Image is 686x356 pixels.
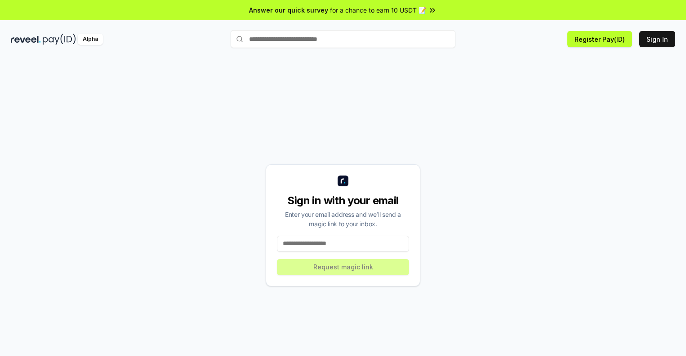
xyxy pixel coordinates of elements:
div: Enter your email address and we’ll send a magic link to your inbox. [277,210,409,229]
img: pay_id [43,34,76,45]
button: Register Pay(ID) [567,31,632,47]
span: Answer our quick survey [249,5,328,15]
div: Sign in with your email [277,193,409,208]
span: for a chance to earn 10 USDT 📝 [330,5,426,15]
div: Alpha [78,34,103,45]
button: Sign In [639,31,675,47]
img: reveel_dark [11,34,41,45]
img: logo_small [338,176,348,186]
